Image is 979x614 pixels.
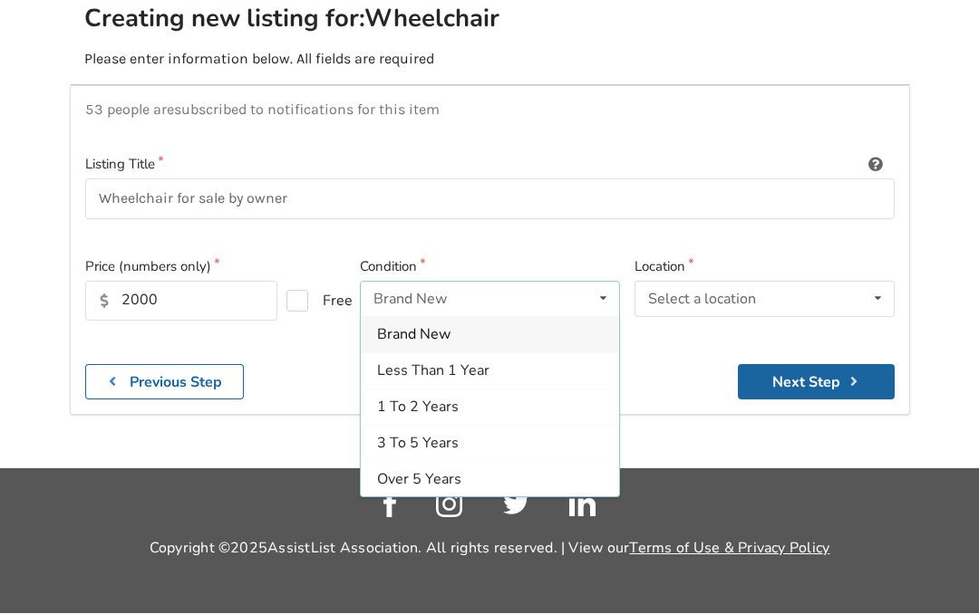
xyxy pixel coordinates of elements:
[635,257,895,278] label: Location
[629,539,829,559] a: Terms of Use & Privacy Policy
[85,365,245,400] button: Previous Step
[377,361,489,381] span: Less Than 1 Year
[360,257,620,278] label: Condition
[84,4,574,35] h2: Creating new listing for: Wheelchair
[383,492,396,518] img: facebook_link
[503,494,529,515] img: twitter_link
[738,365,895,400] button: Next Step
[569,492,596,517] img: linkedin_link
[85,101,895,119] p: 53 people are subscribed to notifications for this item
[648,293,756,307] div: Select a location
[130,373,222,393] b: Previous Step
[436,492,462,518] img: instagram_link
[85,155,895,176] label: Listing Title
[286,291,335,312] label: Free
[373,293,447,307] div: Brand New
[377,434,459,454] span: 3 To 5 Years
[377,325,451,345] span: Brand New
[377,398,459,417] span: 1 To 2 Years
[85,257,345,278] label: Price (numbers only)
[84,50,434,71] p: Please enter information below. All fields are required
[377,470,461,490] span: Over 5 Years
